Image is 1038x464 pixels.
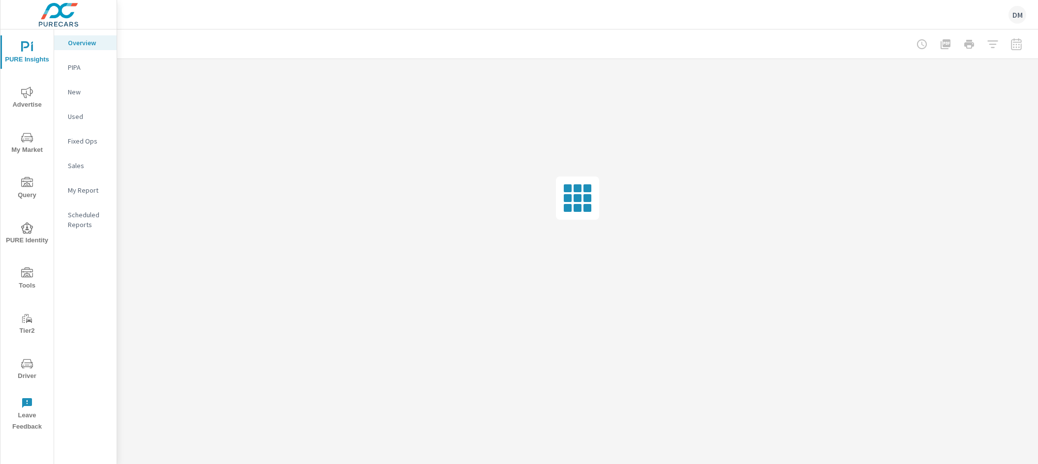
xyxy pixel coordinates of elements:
[54,85,117,99] div: New
[68,136,109,146] p: Fixed Ops
[54,109,117,124] div: Used
[3,132,51,156] span: My Market
[3,41,51,65] span: PURE Insights
[68,112,109,121] p: Used
[68,210,109,230] p: Scheduled Reports
[3,267,51,291] span: Tools
[3,177,51,201] span: Query
[3,87,51,111] span: Advertise
[3,222,51,246] span: PURE Identity
[3,358,51,382] span: Driver
[68,62,109,72] p: PIPA
[68,161,109,171] p: Sales
[3,313,51,337] span: Tier2
[0,29,54,436] div: nav menu
[68,38,109,48] p: Overview
[54,158,117,173] div: Sales
[54,207,117,232] div: Scheduled Reports
[54,134,117,148] div: Fixed Ops
[68,185,109,195] p: My Report
[54,35,117,50] div: Overview
[54,183,117,198] div: My Report
[54,60,117,75] div: PIPA
[1008,6,1026,24] div: DM
[3,397,51,433] span: Leave Feedback
[68,87,109,97] p: New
